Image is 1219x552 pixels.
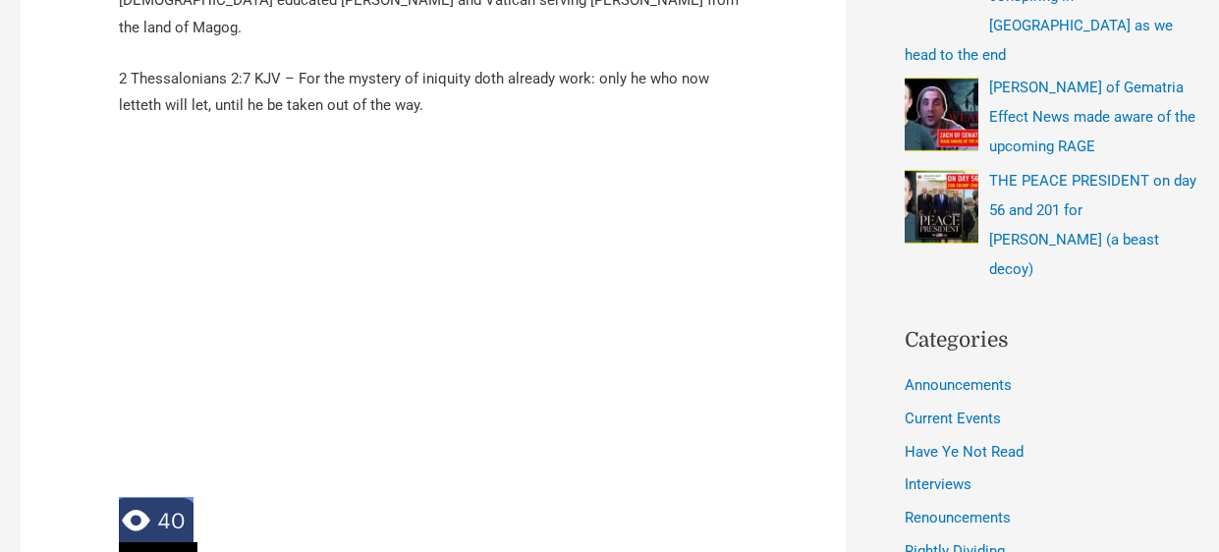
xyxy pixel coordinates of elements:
[989,79,1195,155] a: [PERSON_NAME] of Gematria Effect News made aware of the upcoming RAGE
[905,443,1024,461] a: Have Ye Not Read
[119,66,748,121] p: 2 Thessalonians 2:7 KJV – For the mystery of iniquity doth already work: only he who now letteth ...
[905,509,1011,526] a: Renouncements
[119,143,748,497] iframe: trump-and-putin-meet-6-years,-6-weeks,-6-days-from-last-meeting-Aug-14-2025-restream
[905,376,1012,394] a: Announcements
[905,410,1001,427] a: Current Events
[905,325,1199,357] h2: Categories
[905,475,971,493] a: Interviews
[989,172,1196,278] a: THE PEACE PRESIDENT on day 56 and 201 for [PERSON_NAME] (a beast decoy)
